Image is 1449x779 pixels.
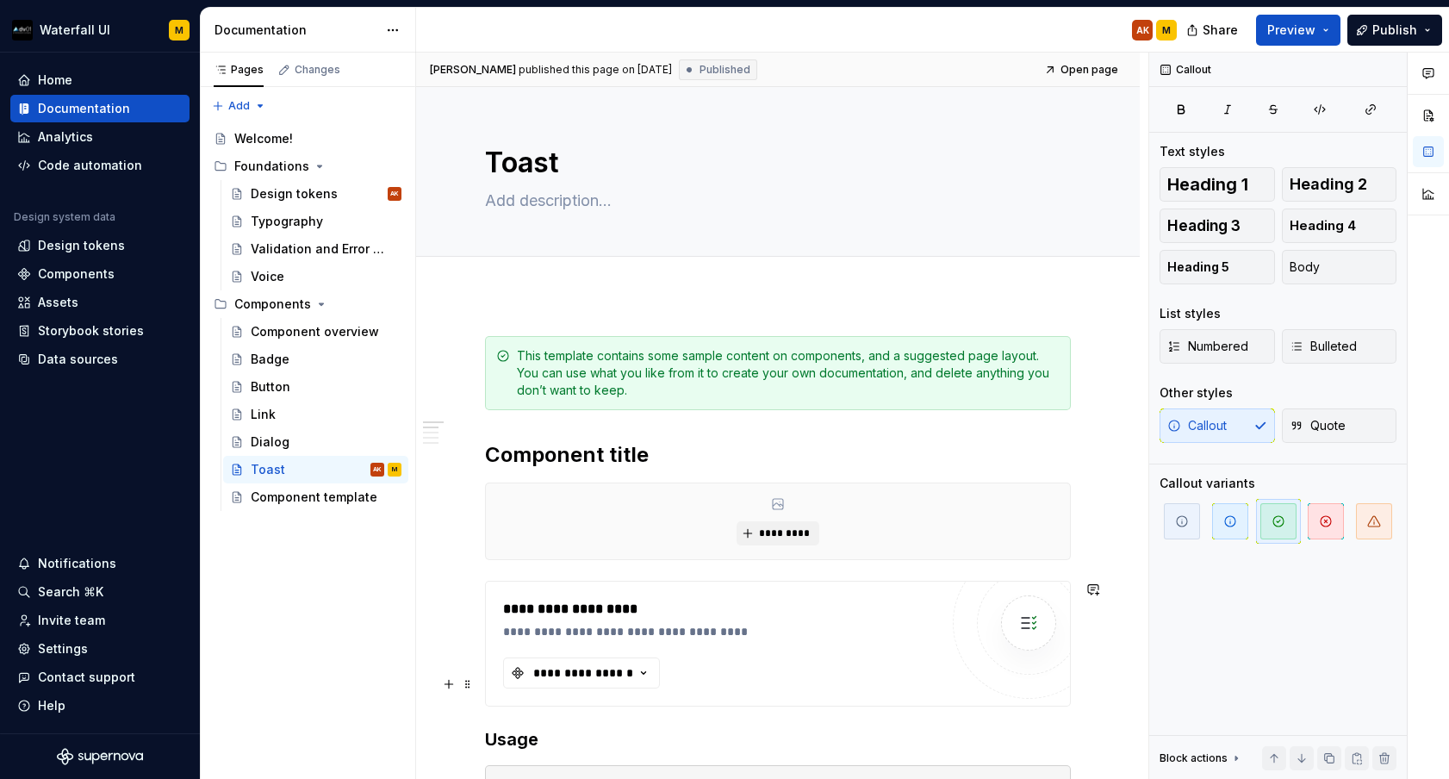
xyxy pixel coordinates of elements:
div: Toast [251,461,285,478]
div: Text styles [1160,143,1225,160]
div: Block actions [1160,751,1228,765]
div: Foundations [207,153,408,180]
button: Notifications [10,550,190,577]
span: Heading 5 [1167,259,1229,276]
a: Components [10,260,190,288]
button: Body [1282,250,1397,284]
button: Heading 1 [1160,167,1275,202]
div: Pages [214,63,264,77]
a: Analytics [10,123,190,151]
span: Heading 3 [1167,217,1241,234]
div: Badge [251,351,289,368]
a: Home [10,66,190,94]
a: Badge [223,346,408,373]
div: Design tokens [38,237,125,254]
div: Analytics [38,128,93,146]
span: Quote [1290,417,1346,434]
div: Design tokens [251,185,338,203]
div: Validation and Error Messages [251,240,393,258]
div: Documentation [38,100,130,117]
div: Home [38,72,72,89]
a: Assets [10,289,190,316]
span: Body [1290,259,1320,276]
div: Storybook stories [38,322,144,340]
a: Welcome! [207,125,408,153]
div: Voice [251,268,284,285]
div: Contact support [38,669,135,686]
div: Help [38,697,65,714]
div: M [392,461,397,478]
div: Components [207,290,408,318]
a: Validation and Error Messages [223,235,408,263]
div: This template contains some sample content on components, and a suggested page layout. You can us... [517,347,1060,399]
span: Share [1203,22,1238,39]
div: AK [373,461,382,478]
div: Invite team [38,612,105,629]
a: Storybook stories [10,317,190,345]
button: Publish [1347,15,1442,46]
a: Component template [223,483,408,511]
span: Bulleted [1290,338,1357,355]
button: Preview [1256,15,1340,46]
div: Typography [251,213,323,230]
div: Assets [38,294,78,311]
div: Notifications [38,555,116,572]
div: published this page on [DATE] [519,63,672,77]
div: Design system data [14,210,115,224]
a: Supernova Logo [57,748,143,765]
button: Numbered [1160,329,1275,364]
div: Page tree [207,125,408,511]
span: Heading 2 [1290,176,1367,193]
button: Bulleted [1282,329,1397,364]
textarea: Toast [482,142,1067,184]
a: Link [223,401,408,428]
div: M [1162,23,1171,37]
div: AK [1136,23,1149,37]
div: Search ⌘K [38,583,103,601]
div: Settings [38,640,88,657]
span: Heading 1 [1167,176,1248,193]
span: [PERSON_NAME] [430,63,516,77]
div: List styles [1160,305,1221,322]
button: Waterfall UIM [3,11,196,48]
button: Heading 5 [1160,250,1275,284]
a: Typography [223,208,408,235]
a: Component overview [223,318,408,346]
a: ToastAKM [223,456,408,483]
h3: Usage [485,727,1071,751]
a: Button [223,373,408,401]
span: Add [228,99,250,113]
a: Documentation [10,95,190,122]
span: Open page [1060,63,1118,77]
div: Components [38,265,115,283]
div: Button [251,378,290,396]
button: Heading 3 [1160,209,1275,243]
div: Foundations [234,158,309,175]
div: Link [251,406,276,423]
a: Data sources [10,346,190,373]
div: M [175,23,183,37]
button: Share [1178,15,1249,46]
span: Publish [1372,22,1417,39]
div: Documentation [215,22,377,39]
div: Waterfall UI [40,22,110,39]
a: Code automation [10,152,190,179]
div: Block actions [1160,746,1243,770]
button: Heading 2 [1282,167,1397,202]
button: Help [10,692,190,720]
a: Voice [223,263,408,290]
a: Open page [1039,58,1126,82]
span: Numbered [1167,338,1248,355]
div: Components [234,296,311,313]
div: Changes [295,63,340,77]
button: Quote [1282,408,1397,443]
a: Dialog [223,428,408,456]
span: Heading 4 [1290,217,1356,234]
div: Welcome! [234,130,293,147]
span: Preview [1267,22,1315,39]
div: Dialog [251,433,289,451]
span: Published [700,63,750,77]
div: Component overview [251,323,379,340]
img: 7a0241b0-c510-47ef-86be-6cc2f0d29437.png [12,20,33,41]
div: AK [390,185,399,203]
